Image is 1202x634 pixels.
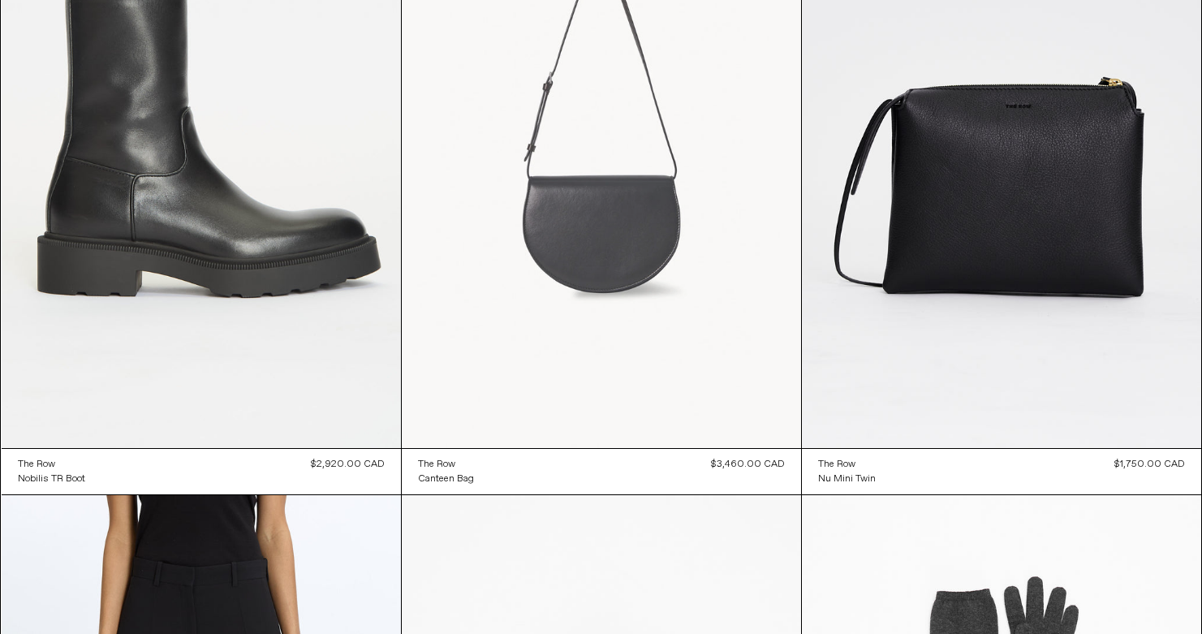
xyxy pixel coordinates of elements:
[818,472,876,486] a: Nu Mini Twin
[818,458,855,472] div: The Row
[418,472,474,486] a: Canteen Bag
[1114,457,1185,472] div: $1,750.00 CAD
[418,457,474,472] a: The Row
[818,457,876,472] a: The Row
[711,457,785,472] div: $3,460.00 CAD
[18,458,55,472] div: The Row
[311,457,385,472] div: $2,920.00 CAD
[18,457,85,472] a: The Row
[418,458,455,472] div: The Row
[18,472,85,486] a: Nobilis TR Boot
